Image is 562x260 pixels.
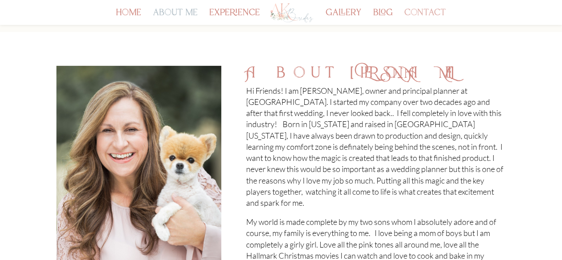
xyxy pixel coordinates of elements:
a: blog [373,10,393,25]
a: contact [404,10,446,25]
a: experience [209,10,259,25]
a: home [116,10,141,25]
h2: About [PERSON_NAME] [246,66,506,85]
p: Hi Friends! I am [PERSON_NAME], owner and principal planner at [GEOGRAPHIC_DATA]. I started my co... [246,85,506,216]
a: gallery [326,10,362,25]
a: about me [153,10,198,25]
img: Los Angeles Wedding Planner - AK Brides [269,2,314,24]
